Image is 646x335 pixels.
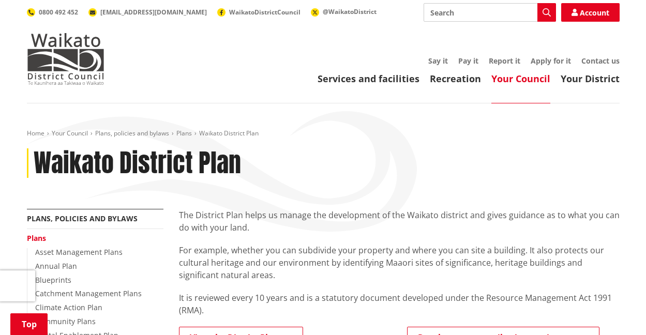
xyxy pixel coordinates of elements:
[27,33,104,85] img: Waikato District Council - Te Kaunihera aa Takiwaa o Waikato
[561,72,620,85] a: Your District
[318,72,419,85] a: Services and facilities
[100,8,207,17] span: [EMAIL_ADDRESS][DOMAIN_NAME]
[27,8,78,17] a: 0800 492 452
[491,72,550,85] a: Your Council
[217,8,301,17] a: WaikatoDistrictCouncil
[34,148,241,178] h1: Waikato District Plan
[311,7,377,16] a: @WaikatoDistrict
[52,129,88,138] a: Your Council
[27,129,44,138] a: Home
[35,288,142,298] a: Catchment Management Plans
[561,3,620,22] a: Account
[88,8,207,17] a: [EMAIL_ADDRESS][DOMAIN_NAME]
[430,72,481,85] a: Recreation
[323,7,377,16] span: @WaikatoDistrict
[179,292,620,316] p: It is reviewed every 10 years and is a statutory document developed under the Resource Management...
[35,247,123,257] a: Asset Management Plans
[27,233,46,243] a: Plans
[424,3,556,22] input: Search input
[531,56,571,66] a: Apply for it
[39,8,78,17] span: 0800 492 452
[35,316,96,326] a: Community Plans
[35,275,71,285] a: Blueprints
[35,302,102,312] a: Climate Action Plan
[179,209,620,234] p: The District Plan helps us manage the development of the Waikato district and gives guidance as t...
[489,56,520,66] a: Report it
[27,214,138,223] a: Plans, policies and bylaws
[176,129,192,138] a: Plans
[199,129,259,138] span: Waikato District Plan
[35,261,77,271] a: Annual Plan
[229,8,301,17] span: WaikatoDistrictCouncil
[428,56,448,66] a: Say it
[179,244,620,281] p: For example, whether you can subdivide your property and where you can site a building. It also p...
[458,56,478,66] a: Pay it
[27,129,620,138] nav: breadcrumb
[581,56,620,66] a: Contact us
[10,313,48,335] a: Top
[95,129,169,138] a: Plans, policies and bylaws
